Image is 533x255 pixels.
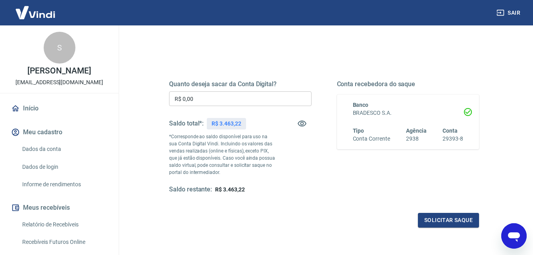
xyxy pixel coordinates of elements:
button: Meu cadastro [10,124,109,141]
h6: BRADESCO S.A. [353,109,464,117]
h5: Conta recebedora do saque [337,80,479,88]
a: Informe de rendimentos [19,176,109,193]
h6: 29393-8 [443,135,463,143]
p: [EMAIL_ADDRESS][DOMAIN_NAME] [15,78,103,87]
a: Dados da conta [19,141,109,157]
h6: 2938 [406,135,427,143]
button: Solicitar saque [418,213,479,228]
button: Meus recebíveis [10,199,109,216]
span: Tipo [353,127,364,134]
a: Início [10,100,109,117]
h5: Saldo restante: [169,185,212,194]
a: Recebíveis Futuros Online [19,234,109,250]
a: Relatório de Recebíveis [19,216,109,233]
img: Vindi [10,0,61,25]
p: R$ 3.463,22 [212,120,241,128]
span: Banco [353,102,369,108]
span: Conta [443,127,458,134]
iframe: Botão para abrir a janela de mensagens [501,223,527,249]
a: Dados de login [19,159,109,175]
h5: Saldo total*: [169,120,204,127]
h5: Quanto deseja sacar da Conta Digital? [169,80,312,88]
button: Sair [495,6,523,20]
span: R$ 3.463,22 [215,186,244,193]
p: *Corresponde ao saldo disponível para uso na sua Conta Digital Vindi. Incluindo os valores das ve... [169,133,276,176]
h6: Conta Corrente [353,135,390,143]
div: S [44,32,75,64]
p: [PERSON_NAME] [27,67,91,75]
span: Agência [406,127,427,134]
